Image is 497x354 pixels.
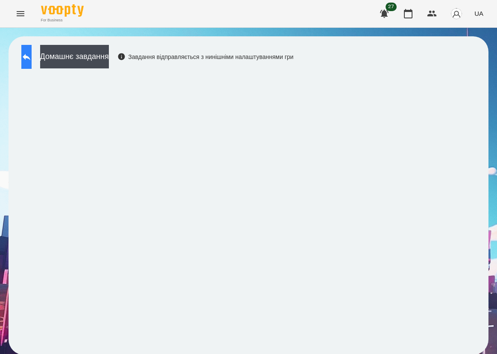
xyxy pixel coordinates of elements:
[471,6,487,21] button: UA
[474,9,483,18] span: UA
[40,45,109,68] button: Домашнє завдання
[117,53,294,61] div: Завдання відправляється з нинішніми налаштуваннями гри
[41,4,84,17] img: Voopty Logo
[450,8,462,20] img: avatar_s.png
[10,3,31,24] button: Menu
[386,3,397,11] span: 27
[41,18,84,23] span: For Business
